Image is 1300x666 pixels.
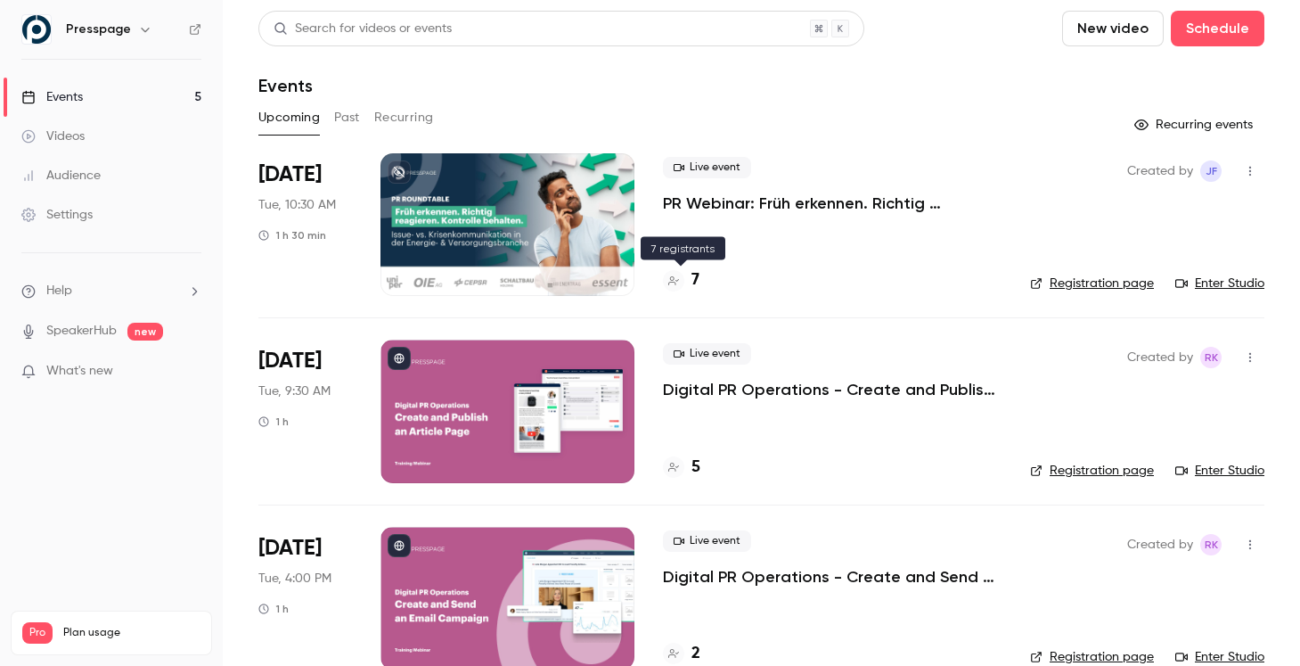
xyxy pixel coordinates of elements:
span: Tue, 4:00 PM [258,570,331,588]
button: Schedule [1171,11,1264,46]
a: Enter Studio [1175,462,1264,480]
span: Live event [663,343,751,365]
button: Recurring [374,103,434,132]
span: Live event [663,157,751,178]
div: Events [21,88,83,106]
div: Search for videos or events [274,20,452,38]
a: Enter Studio [1175,648,1264,666]
a: Registration page [1030,462,1154,480]
span: Jesse Finn-Brown [1200,160,1222,182]
div: 1 h [258,415,289,429]
li: help-dropdown-opener [21,282,201,300]
span: Robin Kleine [1200,347,1222,368]
button: Past [334,103,360,132]
a: SpeakerHub [46,322,117,341]
button: Upcoming [258,103,320,132]
span: Tue, 9:30 AM [258,382,331,400]
div: Videos [21,127,85,145]
span: Created by [1127,160,1193,182]
span: [DATE] [258,160,322,189]
span: Created by [1127,534,1193,555]
a: Registration page [1030,648,1154,666]
a: PR Webinar: Früh erkennen. Richtig reagieren. Kontrolle behalten. [663,193,1002,214]
a: Digital PR Operations - Create and Send an Email Campaign [663,566,1002,588]
a: Enter Studio [1175,275,1264,292]
span: Pro [22,622,53,644]
span: JF [1206,160,1217,182]
span: [DATE] [258,534,322,563]
span: Live event [663,530,751,552]
div: 1 h [258,602,289,616]
div: Sep 30 Tue, 10:30 AM (Europe/Berlin) [258,153,352,296]
span: new [127,323,163,341]
span: What's new [46,362,113,381]
span: RK [1205,347,1218,368]
h4: 2 [691,642,700,666]
button: Recurring events [1126,111,1264,139]
div: Settings [21,206,93,224]
h6: Presspage [66,21,131,38]
a: 2 [663,642,700,666]
a: Digital PR Operations - Create and Publish an Article Page [663,379,1002,400]
span: Tue, 10:30 AM [258,196,336,214]
div: Audience [21,167,101,185]
span: Robin Kleine [1200,534,1222,555]
span: RK [1205,534,1218,555]
a: 7 [663,268,699,292]
span: Help [46,282,72,300]
h4: 5 [691,456,700,480]
button: New video [1062,11,1164,46]
a: 5 [663,456,700,480]
iframe: Noticeable Trigger [180,364,201,380]
div: Nov 4 Tue, 9:30 AM (Europe/Amsterdam) [258,340,352,482]
span: Plan usage [63,626,200,640]
h1: Events [258,75,313,96]
span: Created by [1127,347,1193,368]
span: [DATE] [258,347,322,375]
div: 1 h 30 min [258,228,326,243]
img: Presspage [22,15,51,44]
a: Registration page [1030,275,1154,292]
h4: 7 [691,268,699,292]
